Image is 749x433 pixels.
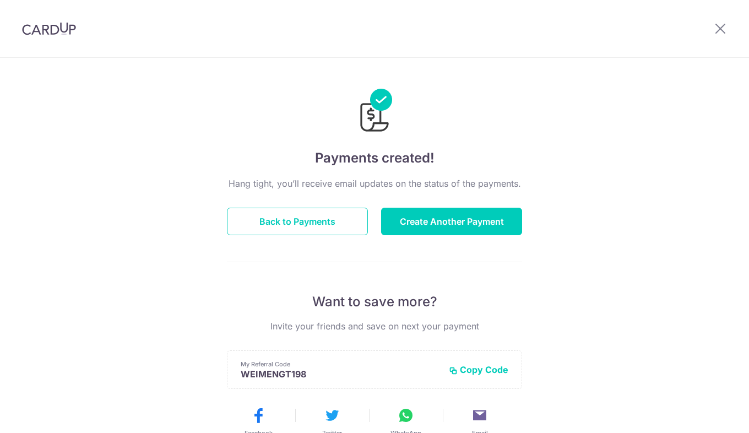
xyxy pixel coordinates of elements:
p: My Referral Code [241,360,440,369]
h4: Payments created! [227,148,522,168]
button: Create Another Payment [381,208,522,235]
img: Payments [357,89,392,135]
button: Back to Payments [227,208,368,235]
p: Invite your friends and save on next your payment [227,320,522,333]
p: Hang tight, you’ll receive email updates on the status of the payments. [227,177,522,190]
p: WEIMENGT198 [241,369,440,380]
button: Copy Code [449,364,508,375]
p: Want to save more? [227,293,522,311]
img: CardUp [22,22,76,35]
